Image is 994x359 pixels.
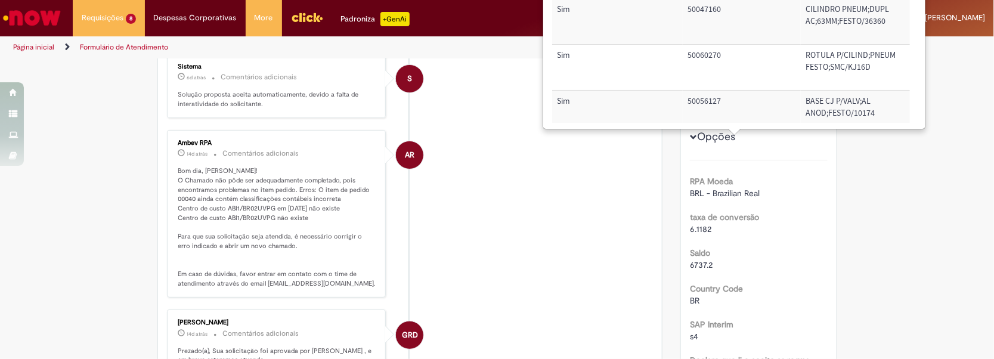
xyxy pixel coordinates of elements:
span: 6.1182 [690,224,711,234]
span: GRD [402,321,418,349]
span: 6d atrás [187,74,206,81]
span: BRL - Brazilian Real [690,188,760,199]
time: 25/09/2025 09:36:44 [187,74,206,81]
time: 17/09/2025 10:14:49 [187,330,208,338]
p: +GenAi [380,12,410,26]
td: Trigger Tipo de Pedido = Material: Sim [552,91,683,137]
a: Página inicial [13,42,54,52]
td: Descrição: ROTULA P/CILIND;PNEUM FESTO;SMC/KJ16D [801,45,922,91]
td: Código SAP Material / Serviço: 50060270 [683,45,801,91]
a: Formulário de Atendimento [80,42,168,52]
b: taxa de conversão [690,212,759,222]
span: More [255,12,273,24]
p: Bom dia, [PERSON_NAME]! O Chamado não pôde ser adequadamente completado, pois encontramos problem... [178,166,377,288]
div: [PERSON_NAME] [178,319,377,326]
div: Sistema [178,63,377,70]
span: Despesas Corporativas [154,12,237,24]
img: ServiceNow [1,6,63,30]
div: Ambev RPA [178,140,377,147]
span: s4 [690,331,698,342]
span: 14d atrás [187,150,208,157]
span: 14d atrás [187,330,208,338]
div: Padroniza [341,12,410,26]
b: RPA Moeda [690,176,733,187]
time: 17/09/2025 11:36:44 [187,150,208,157]
div: System [396,65,423,92]
span: S [407,64,412,93]
small: Comentários adicionais [223,329,299,339]
small: Comentários adicionais [223,148,299,159]
small: Comentários adicionais [221,72,298,82]
img: click_logo_yellow_360x200.png [291,8,323,26]
span: [PERSON_NAME] [925,13,985,23]
div: Ambev RPA [396,141,423,169]
td: Descrição: BASE CJ P/VALV;AL ANOD;FESTO/10174 [801,91,922,137]
div: Genival Rodrigues Da Silva [396,321,423,349]
p: Solução proposta aceita automaticamente, devido a falta de interatividade do solicitante. [178,90,377,109]
span: BR [690,295,699,306]
b: Country Code [690,283,743,294]
ul: Trilhas de página [9,36,654,58]
td: Código SAP Material / Serviço: 50056127 [683,91,801,137]
span: AR [405,141,414,169]
b: Saldo [690,247,710,258]
td: Trigger Tipo de Pedido = Material: Sim [552,45,683,91]
span: Requisições [82,12,123,24]
b: SAP Interim [690,319,733,330]
span: 8 [126,14,136,24]
span: 6737.2 [690,259,713,270]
